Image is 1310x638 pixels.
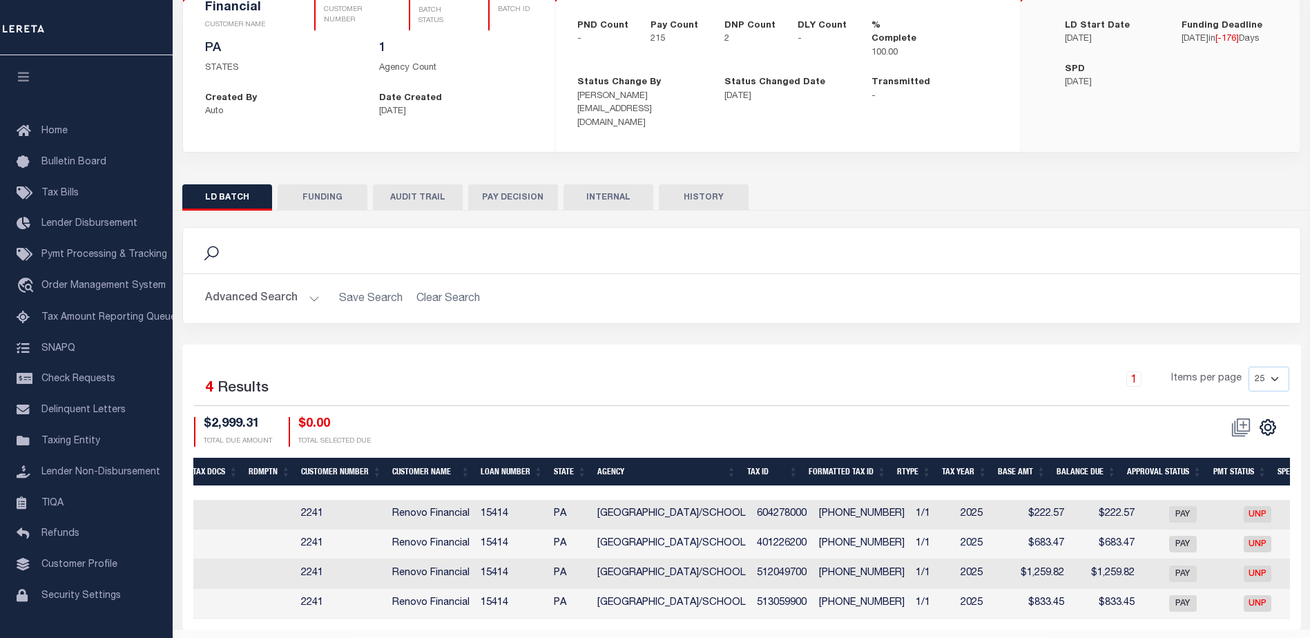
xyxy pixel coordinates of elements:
label: Pay Count [651,19,698,33]
button: AUDIT TRAIL [373,184,463,211]
span: 4 [205,381,213,396]
label: % Complete [871,19,925,46]
label: DNP Count [724,19,776,33]
th: RType: activate to sort column ascending [892,458,936,486]
p: 215 [651,32,704,46]
td: 2241 [296,500,387,530]
span: Bulletin Board [41,157,106,167]
h5: PA [205,41,358,57]
td: 1/1 [910,500,955,530]
span: SNAPQ [41,343,75,353]
td: 2241 [296,530,387,559]
button: FUNDING [278,184,367,211]
th: Agency: activate to sort column ascending [592,458,742,486]
td: Renovo Financial [387,530,475,559]
p: Agency Count [379,61,532,75]
td: [PHONE_NUMBER] [813,530,910,559]
td: 1/1 [910,559,955,589]
button: HISTORY [659,184,749,211]
h4: $2,999.31 [204,417,272,432]
span: UNP [1244,536,1271,552]
th: Tax Id: activate to sort column ascending [742,458,803,486]
td: PA [548,530,592,559]
td: 15414 [475,589,548,619]
label: LD Start Date [1065,19,1130,33]
button: LD BATCH [182,184,272,211]
label: PND Count [577,19,628,33]
td: 15414 [475,530,548,559]
th: Rdmptn: activate to sort column ascending [243,458,296,486]
p: - [577,32,630,46]
button: PAY DECISION [468,184,558,211]
span: Lender Non-Disbursement [41,467,160,477]
td: $683.47 [1070,530,1140,559]
th: Balance Due: activate to sort column ascending [1051,458,1121,486]
th: Formatted Tax Id: activate to sort column ascending [803,458,892,486]
label: Results [218,378,269,400]
p: BATCH STATUS [418,6,454,26]
span: Tax Amount Reporting Queue [41,313,176,322]
span: Security Settings [41,591,121,601]
span: Check Requests [41,374,115,384]
td: Renovo Financial [387,500,475,530]
span: Delinquent Letters [41,405,126,415]
label: Created By [205,92,257,106]
h4: $0.00 [298,417,371,432]
td: [GEOGRAPHIC_DATA]/SCHOOL [592,559,751,589]
th: Tax Docs: activate to sort column ascending [187,458,244,486]
p: TOTAL SELECTED DUE [298,436,371,447]
span: Taxing Entity [41,436,100,446]
p: [DATE] [1065,76,1161,90]
td: [PHONE_NUMBER] [813,589,910,619]
td: 604278000 [751,500,813,530]
span: [DATE] [1182,35,1208,43]
span: Lender Disbursement [41,219,137,229]
span: UNP [1244,565,1271,582]
th: Customer Name: activate to sort column ascending [387,458,475,486]
i: travel_explore [17,278,39,296]
button: Advanced Search [205,285,320,312]
button: INTERNAL [564,184,653,211]
td: 2025 [955,589,1011,619]
label: Funding Deadline [1182,19,1262,33]
span: [ ] [1215,35,1239,43]
td: [PHONE_NUMBER] [813,559,910,589]
span: Order Management System [41,281,166,291]
td: 401226200 [751,530,813,559]
td: 513059900 [751,589,813,619]
label: Date Created [379,92,442,106]
td: 2025 [955,530,1011,559]
span: Home [41,126,68,136]
span: Tax Bills [41,188,79,198]
td: PA [548,559,592,589]
td: [GEOGRAPHIC_DATA]/SCHOOL [592,589,751,619]
td: $222.57 [1011,500,1070,530]
p: [DATE] [724,90,851,104]
td: $1,259.82 [1070,559,1140,589]
span: TIQA [41,498,64,507]
p: 100.00 [871,46,925,60]
p: [DATE] [379,105,532,119]
span: Refunds [41,529,79,539]
td: [GEOGRAPHIC_DATA]/SCHOOL [592,530,751,559]
p: - [798,32,851,46]
td: [GEOGRAPHIC_DATA]/SCHOOL [592,500,751,530]
span: -176 [1217,35,1236,43]
p: STATES [205,61,358,75]
label: SPD [1065,63,1085,77]
th: Loan Number: activate to sort column ascending [475,458,548,486]
td: $833.45 [1070,589,1140,619]
p: TOTAL DUE AMOUNT [204,436,272,447]
td: 1/1 [910,530,955,559]
td: 512049700 [751,559,813,589]
td: PA [548,500,592,530]
h5: 1 [379,41,532,57]
p: [DATE] [1065,32,1161,46]
td: 2241 [296,589,387,619]
span: UNP [1244,595,1271,612]
th: Approval Status: activate to sort column ascending [1121,458,1207,486]
td: 2025 [955,559,1011,589]
label: DLY Count [798,19,847,33]
th: Base Amt: activate to sort column ascending [992,458,1051,486]
span: PAY [1169,506,1197,523]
